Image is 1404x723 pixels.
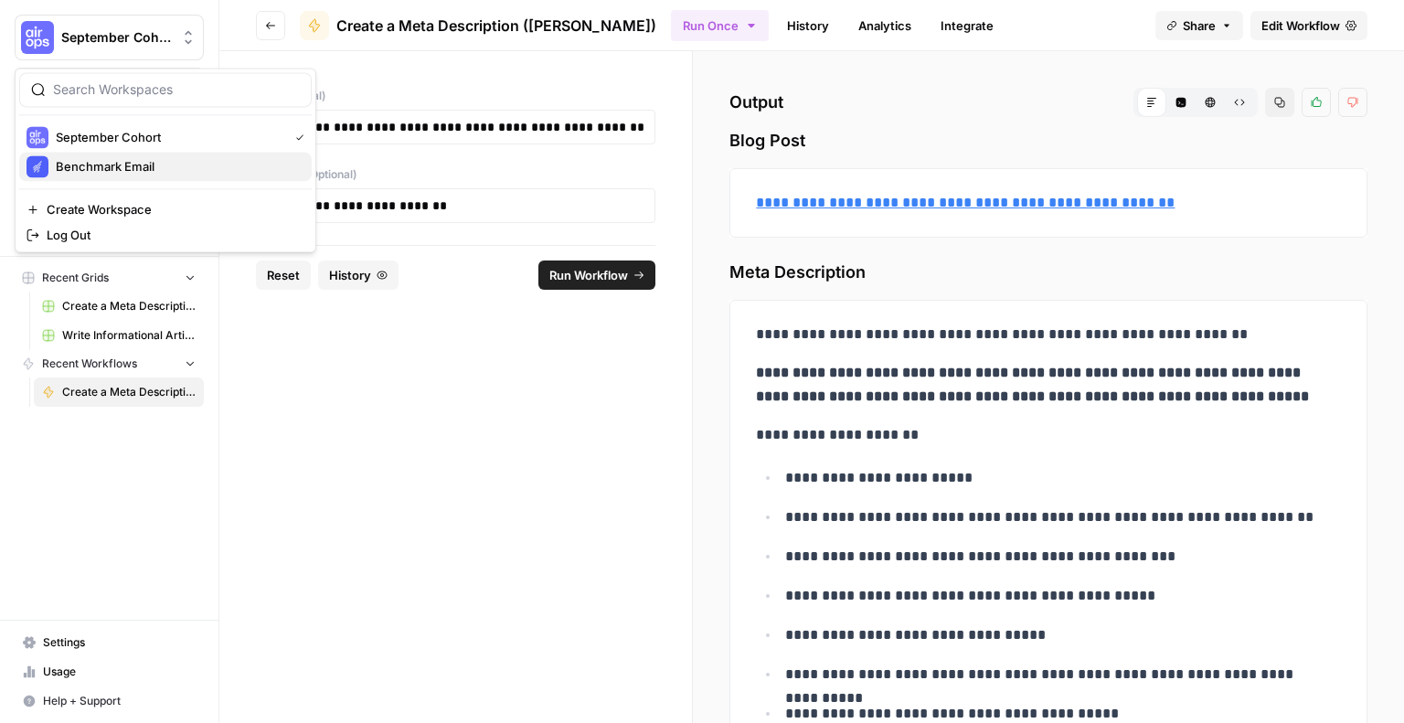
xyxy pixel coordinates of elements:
[15,350,204,377] button: Recent Workflows
[42,270,109,286] span: Recent Grids
[27,126,48,148] img: September Cohort Logo
[549,266,628,284] span: Run Workflow
[53,80,300,99] input: Search Workspaces
[318,260,399,290] button: History
[256,88,655,104] label: Url
[729,128,1367,154] span: Blog Post
[43,693,196,709] span: Help + Support
[61,28,172,47] span: September Cohort
[336,15,656,37] span: Create a Meta Description ([PERSON_NAME])
[34,377,204,407] a: Create a Meta Description ([PERSON_NAME])
[538,260,655,290] button: Run Workflow
[729,260,1367,285] span: Meta Description
[62,384,196,400] span: Create a Meta Description ([PERSON_NAME])
[56,128,281,146] span: September Cohort
[21,21,54,54] img: September Cohort Logo
[47,226,297,244] span: Log Out
[306,166,356,183] span: (Optional)
[47,200,297,218] span: Create Workspace
[43,664,196,680] span: Usage
[256,260,311,290] button: Reset
[62,298,196,314] span: Create a Meta Description ([PERSON_NAME]
[1183,16,1216,35] span: Share
[300,11,656,40] a: Create a Meta Description ([PERSON_NAME])
[729,88,1367,117] h2: Output
[15,68,316,252] div: Workspace: September Cohort
[19,222,312,248] a: Log Out
[34,292,204,321] a: Create a Meta Description ([PERSON_NAME]
[329,266,371,284] span: History
[62,327,196,344] span: Write Informational Article
[1261,16,1340,35] span: Edit Workflow
[27,155,48,177] img: Benchmark Email Logo
[847,11,922,40] a: Analytics
[15,686,204,716] button: Help + Support
[15,15,204,60] button: Workspace: September Cohort
[15,628,204,657] a: Settings
[19,197,312,222] a: Create Workspace
[256,166,655,183] label: Keyword
[43,634,196,651] span: Settings
[930,11,1005,40] a: Integrate
[776,11,840,40] a: History
[267,266,300,284] span: Reset
[1155,11,1243,40] button: Share
[34,321,204,350] a: Write Informational Article
[15,657,204,686] a: Usage
[671,10,769,41] button: Run Once
[56,157,297,175] span: Benchmark Email
[15,264,204,292] button: Recent Grids
[42,356,137,372] span: Recent Workflows
[1250,11,1367,40] a: Edit Workflow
